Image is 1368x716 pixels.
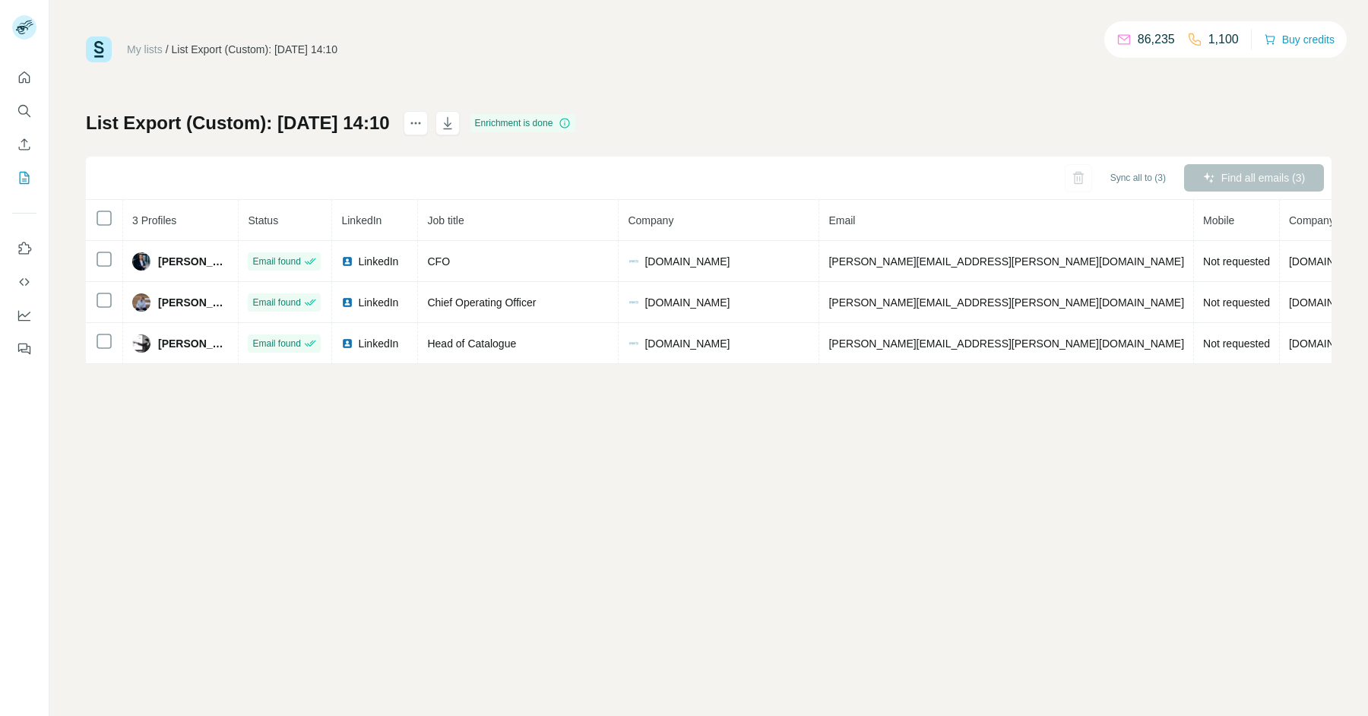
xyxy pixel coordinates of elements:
button: Search [12,97,36,125]
button: Dashboard [12,302,36,329]
li: / [166,42,169,57]
p: 1,100 [1208,30,1239,49]
span: Email [828,214,855,227]
span: Email found [252,337,300,350]
img: Surfe Logo [86,36,112,62]
span: [PERSON_NAME] [158,295,229,310]
span: LinkedIn [358,254,398,269]
span: Mobile [1203,214,1234,227]
span: Status [248,214,278,227]
span: Company [628,214,673,227]
p: 86,235 [1138,30,1175,49]
span: Not requested [1203,255,1270,268]
span: Sync all to (3) [1110,171,1166,185]
span: [DOMAIN_NAME] [644,295,730,310]
button: Use Surfe on LinkedIn [12,235,36,262]
button: Sync all to (3) [1100,166,1176,189]
button: Enrich CSV [12,131,36,158]
span: CFO [427,255,450,268]
img: LinkedIn logo [341,337,353,350]
span: [PERSON_NAME][EMAIL_ADDRESS][PERSON_NAME][DOMAIN_NAME] [828,296,1184,309]
button: Feedback [12,335,36,363]
span: LinkedIn [341,214,382,227]
span: 3 Profiles [132,214,176,227]
button: Use Surfe API [12,268,36,296]
span: [PERSON_NAME][EMAIL_ADDRESS][PERSON_NAME][DOMAIN_NAME] [828,255,1184,268]
span: Email found [252,255,300,268]
img: Avatar [132,334,150,353]
span: Not requested [1203,337,1270,350]
img: Avatar [132,252,150,271]
button: actions [404,111,428,135]
span: Job title [427,214,464,227]
span: Email found [252,296,300,309]
img: Avatar [132,293,150,312]
img: LinkedIn logo [341,255,353,268]
span: Not requested [1203,296,1270,309]
button: Quick start [12,64,36,91]
span: [PERSON_NAME][EMAIL_ADDRESS][PERSON_NAME][DOMAIN_NAME] [828,337,1184,350]
span: LinkedIn [358,295,398,310]
span: [PERSON_NAME] [158,254,229,269]
a: My lists [127,43,163,55]
img: company-logo [628,337,640,350]
button: Buy credits [1264,29,1335,50]
span: [DOMAIN_NAME] [644,336,730,351]
div: Enrichment is done [470,114,576,132]
button: My lists [12,164,36,192]
span: [PERSON_NAME] [158,336,229,351]
h1: List Export (Custom): [DATE] 14:10 [86,111,390,135]
span: Chief Operating Officer [427,296,536,309]
img: company-logo [628,296,640,309]
span: LinkedIn [358,336,398,351]
span: [DOMAIN_NAME] [644,254,730,269]
img: company-logo [628,255,640,268]
span: Head of Catalogue [427,337,516,350]
div: List Export (Custom): [DATE] 14:10 [172,42,337,57]
img: LinkedIn logo [341,296,353,309]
